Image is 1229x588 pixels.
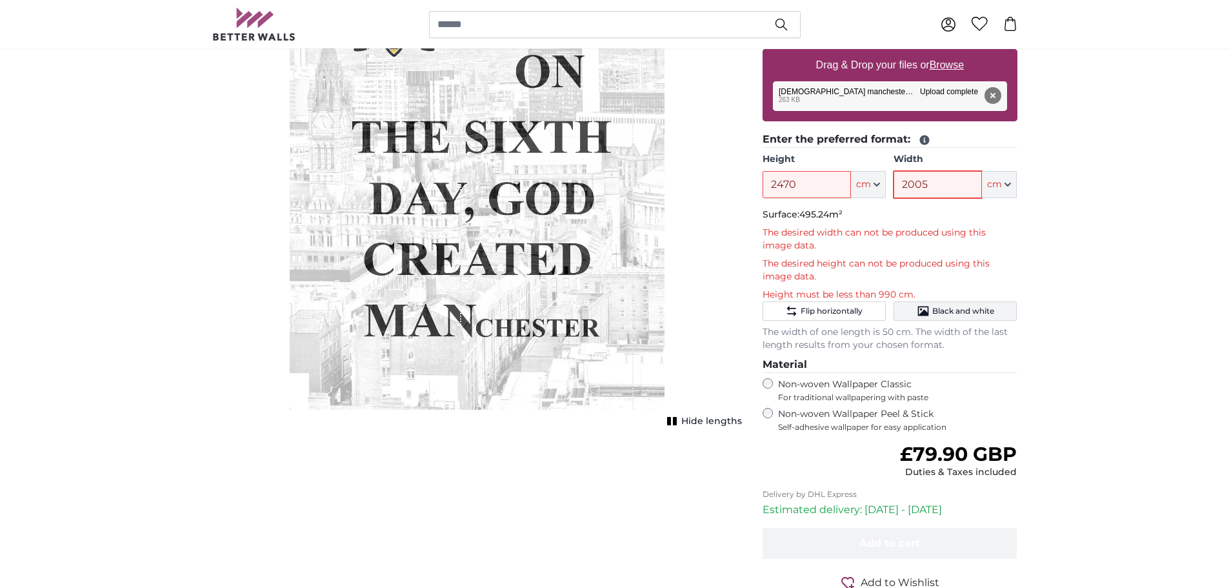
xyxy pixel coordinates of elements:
button: cm [982,171,1017,198]
label: Non-woven Wallpaper Peel & Stick [778,408,1017,432]
span: 495.24m² [799,208,843,220]
p: Delivery by DHL Express [763,489,1017,500]
span: Self-adhesive wallpaper for easy application [778,422,1017,432]
span: cm [856,178,871,191]
div: Duties & Taxes included [900,466,1017,479]
p: The desired width can not be produced using this image data. [763,227,1017,252]
span: Hide lengths [681,415,742,428]
span: Add to cart [859,537,920,549]
button: Hide lengths [663,412,742,431]
span: cm [987,178,1002,191]
span: Black and white [932,306,994,316]
span: Flip horizontally [801,306,863,316]
label: Width [894,153,1017,166]
button: Add to cart [763,528,1017,559]
legend: Enter the preferred format: [763,132,1017,148]
p: Surface: [763,208,1017,221]
button: Flip horizontally [763,301,886,321]
span: £79.90 GBP [900,442,1017,466]
label: Drag & Drop your files or [810,52,968,78]
button: Black and white [894,301,1017,321]
legend: Material [763,357,1017,373]
p: Estimated delivery: [DATE] - [DATE] [763,502,1017,518]
p: The width of one length is 50 cm. The width of the last length results from your chosen format. [763,326,1017,352]
span: For traditional wallpapering with paste [778,392,1017,403]
label: Non-woven Wallpaper Classic [778,378,1017,403]
img: Betterwalls [212,8,296,41]
u: Browse [930,59,964,70]
p: Height must be less than 990 cm. [763,289,1017,301]
label: Height [763,153,886,166]
p: The desired height can not be produced using this image data. [763,258,1017,283]
button: cm [851,171,886,198]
